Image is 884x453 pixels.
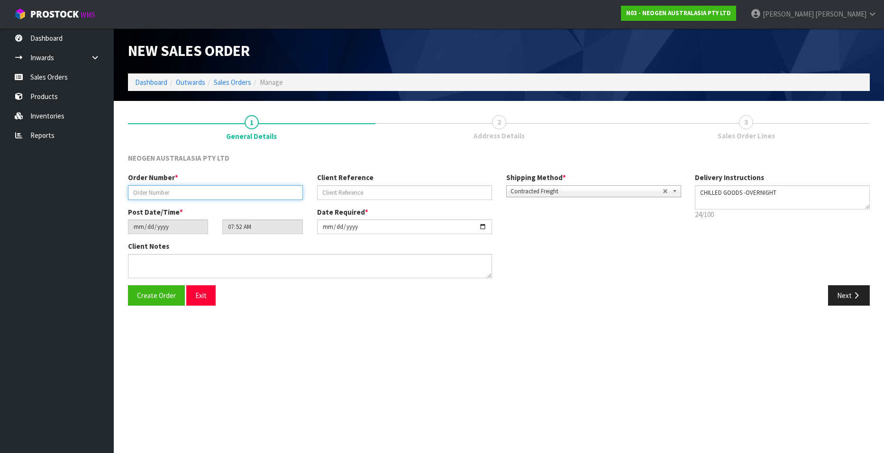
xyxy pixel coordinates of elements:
[128,241,169,251] label: Client Notes
[506,172,566,182] label: Shipping Method
[317,185,492,200] input: Client Reference
[214,78,251,87] a: Sales Orders
[128,41,250,60] span: New Sales Order
[718,131,775,141] span: Sales Order Lines
[128,146,870,313] span: General Details
[695,172,764,182] label: Delivery Instructions
[245,115,259,129] span: 1
[317,207,368,217] label: Date Required
[128,172,178,182] label: Order Number
[626,9,731,17] strong: N03 - NEOGEN AUSTRALASIA PTY LTD
[739,115,753,129] span: 3
[30,8,79,20] span: ProStock
[695,209,870,219] p: 24/100
[474,131,525,141] span: Address Details
[176,78,205,87] a: Outwards
[137,291,176,300] span: Create Order
[260,78,283,87] span: Manage
[128,207,183,217] label: Post Date/Time
[14,8,26,20] img: cube-alt.png
[128,285,185,306] button: Create Order
[81,10,95,19] small: WMS
[128,154,229,163] span: NEOGEN AUSTRALASIA PTY LTD
[510,186,663,197] span: Contracted Freight
[828,285,870,306] button: Next
[763,9,814,18] span: [PERSON_NAME]
[317,172,374,182] label: Client Reference
[128,185,303,200] input: Order Number
[186,285,216,306] button: Exit
[815,9,866,18] span: [PERSON_NAME]
[226,131,277,141] span: General Details
[135,78,167,87] a: Dashboard
[492,115,506,129] span: 2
